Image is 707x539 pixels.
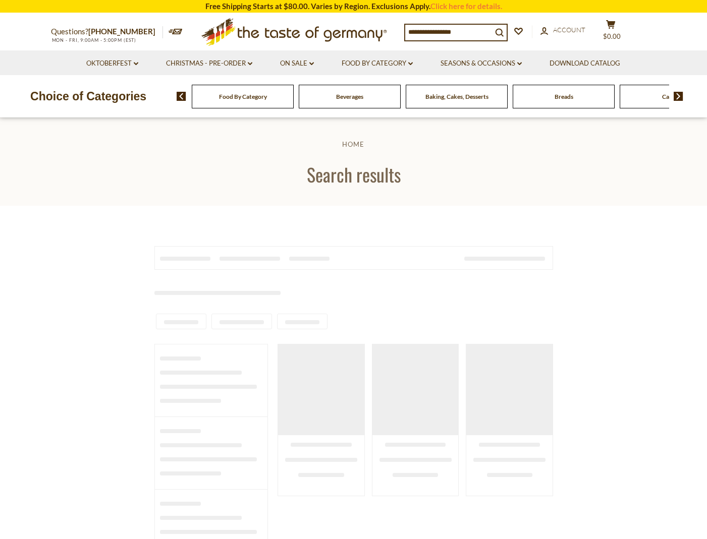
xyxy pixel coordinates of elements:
[430,2,502,11] a: Click here for details.
[177,92,186,101] img: previous arrow
[342,140,364,148] a: Home
[336,93,363,100] a: Beverages
[441,58,522,69] a: Seasons & Occasions
[166,58,252,69] a: Christmas - PRE-ORDER
[596,20,626,45] button: $0.00
[425,93,488,100] a: Baking, Cakes, Desserts
[51,37,137,43] span: MON - FRI, 9:00AM - 5:00PM (EST)
[219,93,267,100] a: Food By Category
[86,58,138,69] a: Oktoberfest
[88,27,155,36] a: [PHONE_NUMBER]
[540,25,585,36] a: Account
[31,163,676,186] h1: Search results
[662,93,679,100] a: Candy
[553,26,585,34] span: Account
[342,58,413,69] a: Food By Category
[550,58,620,69] a: Download Catalog
[51,25,163,38] p: Questions?
[603,32,621,40] span: $0.00
[280,58,314,69] a: On Sale
[555,93,573,100] a: Breads
[674,92,683,101] img: next arrow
